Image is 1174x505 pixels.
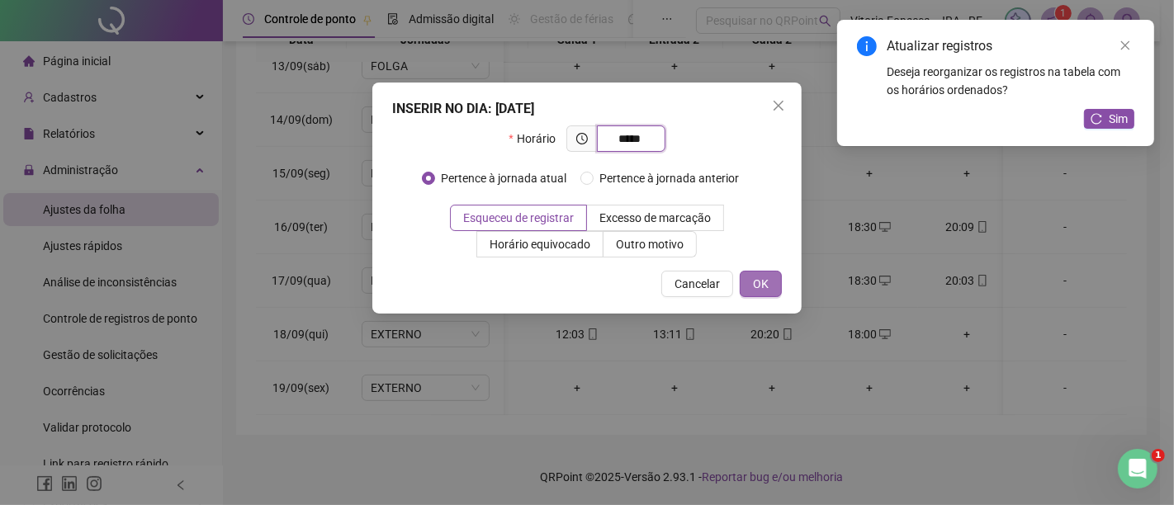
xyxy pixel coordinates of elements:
[616,238,684,251] span: Outro motivo
[753,275,769,293] span: OK
[490,238,590,251] span: Horário equivocado
[857,36,877,56] span: info-circle
[1118,449,1157,488] iframe: Intercom live chat
[509,125,566,152] label: Horário
[661,271,733,297] button: Cancelar
[765,92,792,119] button: Close
[576,133,588,144] span: clock-circle
[599,211,711,224] span: Excesso de marcação
[1152,449,1165,462] span: 1
[594,169,746,187] span: Pertence à jornada anterior
[675,275,720,293] span: Cancelar
[772,99,785,112] span: close
[887,36,1134,56] div: Atualizar registros
[887,63,1134,99] div: Deseja reorganizar os registros na tabela com os horários ordenados?
[1120,40,1131,51] span: close
[1091,113,1102,125] span: reload
[1109,110,1128,128] span: Sim
[463,211,574,224] span: Esqueceu de registrar
[1084,109,1134,129] button: Sim
[435,169,574,187] span: Pertence à jornada atual
[392,99,782,119] div: INSERIR NO DIA : [DATE]
[740,271,782,297] button: OK
[1116,36,1134,54] a: Close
